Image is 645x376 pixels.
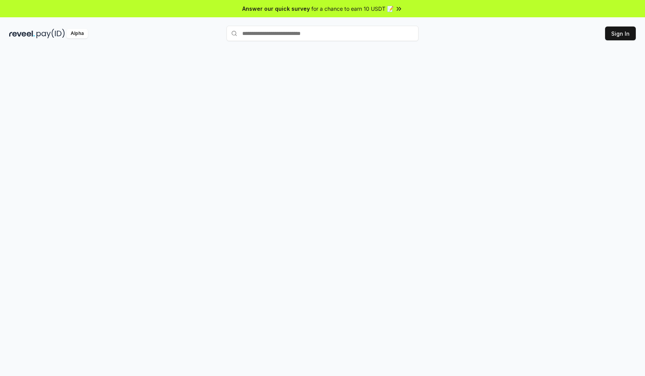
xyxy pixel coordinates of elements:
[36,29,65,38] img: pay_id
[242,5,310,13] span: Answer our quick survey
[605,27,636,40] button: Sign In
[9,29,35,38] img: reveel_dark
[66,29,88,38] div: Alpha
[311,5,394,13] span: for a chance to earn 10 USDT 📝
